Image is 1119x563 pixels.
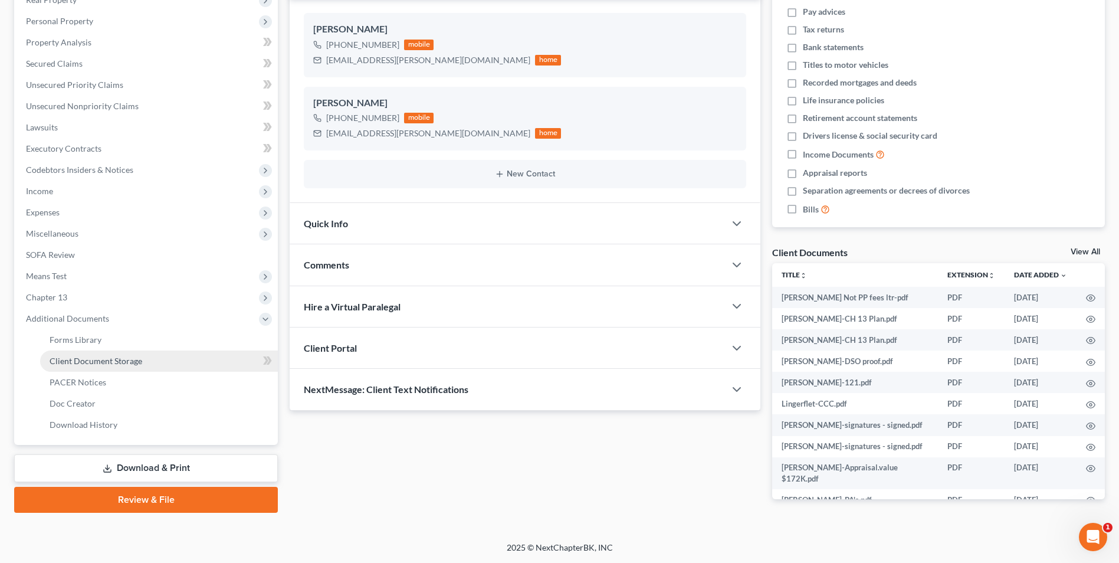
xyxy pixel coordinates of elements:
[1005,436,1077,457] td: [DATE]
[803,59,888,71] span: Titles to motor vehicles
[938,329,1005,351] td: PDF
[803,24,844,35] span: Tax returns
[772,351,938,372] td: [PERSON_NAME]-DSO proof.pdf
[1005,308,1077,329] td: [DATE]
[938,393,1005,414] td: PDF
[17,32,278,53] a: Property Analysis
[26,58,83,68] span: Secured Claims
[17,96,278,117] a: Unsecured Nonpriority Claims
[50,377,106,387] span: PACER Notices
[1005,287,1077,308] td: [DATE]
[326,127,530,139] div: [EMAIL_ADDRESS][PERSON_NAME][DOMAIN_NAME]
[803,6,845,18] span: Pay advices
[1005,393,1077,414] td: [DATE]
[535,128,561,139] div: home
[772,372,938,393] td: [PERSON_NAME]-121.pdf
[772,436,938,457] td: [PERSON_NAME]-signatures - signed.pdf
[26,143,101,153] span: Executory Contracts
[938,436,1005,457] td: PDF
[938,457,1005,490] td: PDF
[50,420,117,430] span: Download History
[50,356,142,366] span: Client Document Storage
[26,165,133,175] span: Codebtors Insiders & Notices
[50,398,96,408] span: Doc Creator
[1005,489,1077,510] td: [DATE]
[14,454,278,482] a: Download & Print
[1071,248,1100,256] a: View All
[17,53,278,74] a: Secured Claims
[26,250,75,260] span: SOFA Review
[26,122,58,132] span: Lawsuits
[313,169,737,179] button: New Contact
[803,167,867,179] span: Appraisal reports
[304,384,468,395] span: NextMessage: Client Text Notifications
[26,292,67,302] span: Chapter 13
[1014,270,1067,279] a: Date Added expand_more
[224,542,896,563] div: 2025 © NextChapterBK, INC
[772,329,938,351] td: [PERSON_NAME]-CH 13 Plan.pdf
[803,41,864,53] span: Bank statements
[17,74,278,96] a: Unsecured Priority Claims
[17,117,278,138] a: Lawsuits
[988,272,995,279] i: unfold_more
[800,272,807,279] i: unfold_more
[304,259,349,270] span: Comments
[772,393,938,414] td: Lingerflet-CCC.pdf
[40,329,278,351] a: Forms Library
[40,414,278,436] a: Download History
[304,218,348,229] span: Quick Info
[40,372,278,393] a: PACER Notices
[772,287,938,308] td: [PERSON_NAME] Not PP fees ltr-pdf
[326,54,530,66] div: [EMAIL_ADDRESS][PERSON_NAME][DOMAIN_NAME]
[772,489,938,510] td: [PERSON_NAME]-PA's.pdf
[26,186,53,196] span: Income
[535,55,561,66] div: home
[803,185,970,197] span: Separation agreements or decrees of divorces
[26,271,67,281] span: Means Test
[1005,372,1077,393] td: [DATE]
[26,80,123,90] span: Unsecured Priority Claims
[17,138,278,159] a: Executory Contracts
[1005,457,1077,490] td: [DATE]
[803,130,937,142] span: Drivers license & social security card
[803,77,917,89] span: Recorded mortgages and deeds
[803,149,874,161] span: Income Documents
[1103,523,1113,532] span: 1
[938,351,1005,372] td: PDF
[1060,272,1067,279] i: expand_more
[803,94,884,106] span: Life insurance policies
[313,22,737,37] div: [PERSON_NAME]
[304,301,401,312] span: Hire a Virtual Paralegal
[40,393,278,414] a: Doc Creator
[26,207,60,217] span: Expenses
[782,270,807,279] a: Titleunfold_more
[772,457,938,490] td: [PERSON_NAME]-Appraisal.value $172K.pdf
[26,101,139,111] span: Unsecured Nonpriority Claims
[304,342,357,353] span: Client Portal
[326,39,399,51] div: [PHONE_NUMBER]
[404,40,434,50] div: mobile
[326,112,399,124] div: [PHONE_NUMBER]
[26,16,93,26] span: Personal Property
[1005,329,1077,351] td: [DATE]
[26,313,109,323] span: Additional Documents
[947,270,995,279] a: Extensionunfold_more
[14,487,278,513] a: Review & File
[803,204,819,215] span: Bills
[1005,414,1077,436] td: [DATE]
[938,308,1005,329] td: PDF
[938,372,1005,393] td: PDF
[404,113,434,123] div: mobile
[313,96,737,110] div: [PERSON_NAME]
[938,489,1005,510] td: PDF
[50,335,101,345] span: Forms Library
[938,414,1005,436] td: PDF
[938,287,1005,308] td: PDF
[1079,523,1107,551] iframe: Intercom live chat
[40,351,278,372] a: Client Document Storage
[803,112,917,124] span: Retirement account statements
[772,246,848,258] div: Client Documents
[26,37,91,47] span: Property Analysis
[1005,351,1077,372] td: [DATE]
[772,308,938,329] td: [PERSON_NAME]-CH 13 Plan.pdf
